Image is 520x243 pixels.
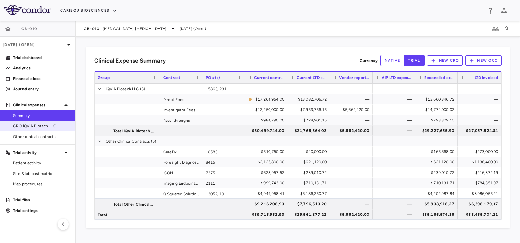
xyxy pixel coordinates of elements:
[404,55,424,66] button: trial
[293,199,327,209] div: $7,796,513.20
[13,197,70,203] p: Trial files
[160,157,202,167] div: Foresight Diagnostics Inc
[255,94,284,104] div: $17,264,954.00
[360,58,378,64] p: Currency
[160,94,202,104] div: Direct Fees
[421,125,454,136] div: $29,227,655.90
[463,157,498,167] div: $1,138,400.00
[463,104,498,115] div: —
[140,84,145,94] span: (3)
[251,199,284,209] div: $9,216,208.93
[421,167,454,178] div: $239,010.72
[293,115,327,125] div: $728,901.15
[297,75,327,80] span: Current LTD expensed
[160,146,202,157] div: CareDx
[463,125,498,136] div: $27,057,524.84
[378,157,412,167] div: —
[106,84,139,94] span: IQVIA Biotech LLC
[463,146,498,157] div: $273,000.00
[421,146,454,157] div: $165,668.00
[463,209,498,220] div: $33,455,704.21
[336,125,369,136] div: $5,662,420.00
[378,167,412,178] div: —
[293,94,327,104] div: $13,082,706.72
[421,157,454,167] div: $621,120.00
[293,125,327,136] div: $21,765,364.03
[421,188,454,199] div: $4,202,987.84
[463,188,498,199] div: $3,986,055.21
[60,6,117,16] button: Caribou Biosciences
[336,209,369,220] div: $5,662,420.00
[421,209,454,220] div: $35,166,574.16
[94,56,166,65] h6: Clinical Expense Summary
[106,136,150,147] span: Other Clinical Contracts
[202,146,245,157] div: 10583
[378,188,412,199] div: —
[336,115,369,125] div: —
[463,199,498,209] div: $6,398,179.37
[163,75,180,80] span: Contract
[336,188,369,199] div: —
[202,178,245,188] div: 2111
[254,75,284,80] span: Current contract value
[380,55,405,66] button: native
[160,178,202,188] div: Imaging Endpoints II LLC
[336,157,369,167] div: —
[151,136,156,147] span: (5)
[336,104,369,115] div: $5,662,420.00
[13,134,70,140] span: Other clinical contracts
[13,171,70,177] span: Site & lab cost matrix
[421,199,454,209] div: $5,938,918.27
[293,157,327,167] div: $621,120.00
[378,199,412,209] div: —
[293,178,327,188] div: $710,131.71
[180,26,206,32] span: [DATE] (Open)
[113,199,156,210] span: Total Other Clinical Contracts
[84,26,100,31] span: CB-010
[202,84,245,94] div: 15863, 231
[13,181,70,187] span: Map procedures
[293,104,327,115] div: $7,953,756.15
[202,167,245,178] div: 7375
[4,5,51,15] img: logo-full-SnFGN8VE.png
[421,178,454,188] div: $710,131.71
[21,26,38,31] span: CB-010
[13,65,70,71] p: Analytics
[463,178,498,188] div: $784,351.97
[98,75,110,80] span: Group
[13,86,70,92] p: Journal entry
[421,115,454,125] div: $793,309.15
[427,55,463,66] button: New CRO
[13,123,70,129] span: CRO IQVIA Biotech LLC
[251,125,284,136] div: $30,499,744.00
[293,146,327,157] div: $40,000.00
[160,167,202,178] div: ICON
[465,55,502,66] button: New OCC
[336,178,369,188] div: —
[251,209,284,220] div: $39,715,952.93
[251,115,284,125] div: $984,790.00
[103,26,166,32] span: [MEDICAL_DATA] [MEDICAL_DATA]
[160,188,202,198] div: Q Squared Solutions
[202,157,245,167] div: 8415
[13,150,62,156] p: Trial activity
[424,75,454,80] span: Reconciled expense
[382,75,412,80] span: AIP LTD expensed
[421,94,454,104] div: $13,660,346.72
[113,126,156,136] span: Total IQVIA Biotech LLC
[13,55,70,61] p: Trial dashboard
[293,209,327,220] div: $29,561,877.22
[13,113,70,119] span: Summary
[463,94,498,104] div: —
[339,75,369,80] span: Vendor reported
[378,209,412,220] div: —
[475,75,498,80] span: LTD invoiced
[293,188,327,199] div: $6,186,250.77
[336,199,369,209] div: —
[293,167,327,178] div: $239,010.72
[463,167,498,178] div: $216,372.19
[13,160,70,166] span: Patient activity
[251,104,284,115] div: $12,250,000.00
[336,167,369,178] div: —
[160,115,202,125] div: Pass-throughs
